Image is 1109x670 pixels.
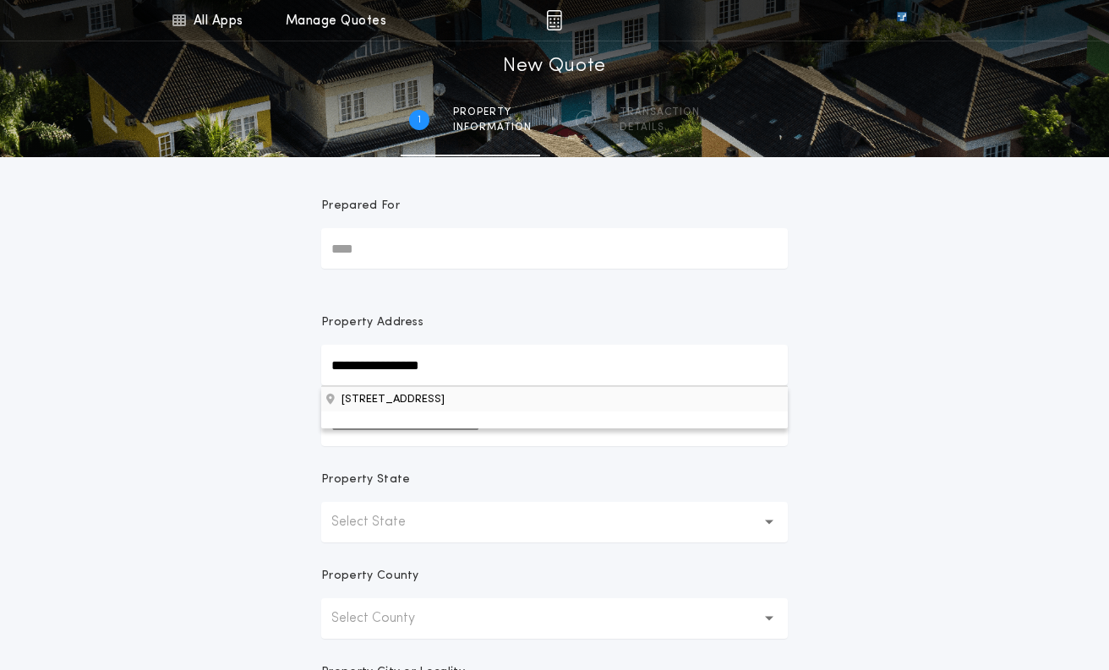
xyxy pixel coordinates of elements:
[620,121,700,134] span: details
[331,608,442,629] p: Select County
[321,228,788,269] input: Prepared For
[620,106,700,119] span: Transaction
[321,568,419,585] p: Property County
[321,598,788,639] button: Select County
[321,386,788,411] button: Property Address
[321,502,788,542] button: Select State
[321,471,410,488] p: Property State
[331,512,433,532] p: Select State
[866,12,937,29] img: vs-icon
[546,10,562,30] img: img
[321,198,400,215] p: Prepared For
[321,314,788,331] p: Property Address
[453,121,532,134] span: information
[453,106,532,119] span: Property
[418,113,421,127] h2: 1
[583,113,589,127] h2: 2
[503,53,606,80] h1: New Quote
